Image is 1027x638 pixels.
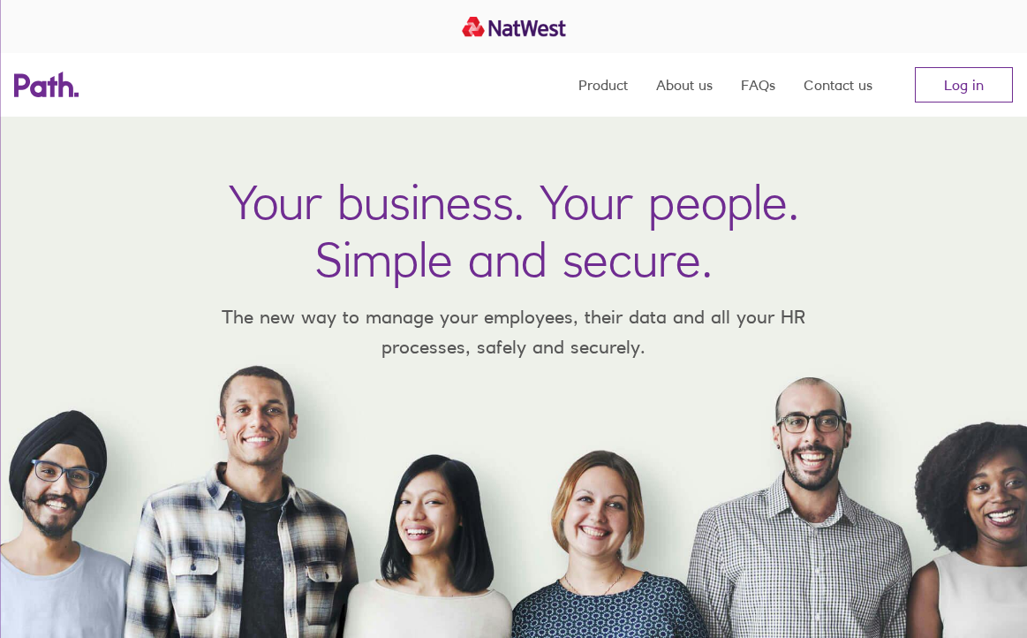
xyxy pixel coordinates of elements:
a: Log in [915,67,1013,103]
a: FAQs [741,53,775,117]
a: Contact us [804,53,872,117]
a: About us [656,53,713,117]
h1: Your business. Your people. Simple and secure. [229,173,799,288]
a: Product [578,53,628,117]
p: The new way to manage your employees, their data and all your HR processes, safely and securely. [196,302,832,361]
